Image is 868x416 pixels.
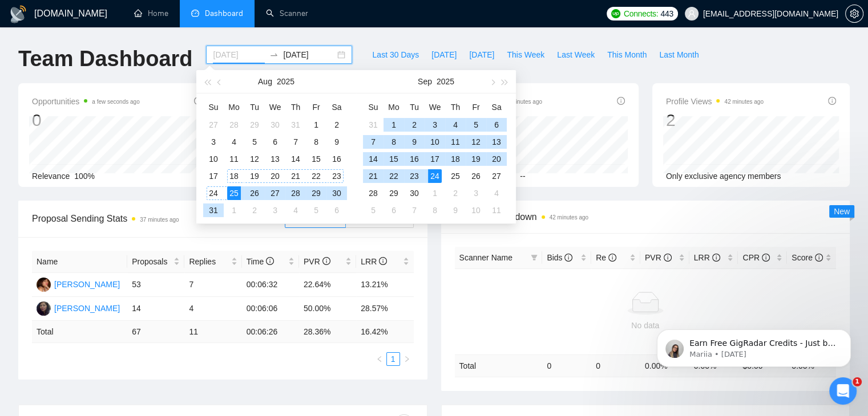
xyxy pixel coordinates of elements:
[490,186,503,200] div: 4
[289,135,302,149] div: 7
[326,202,347,219] td: 2025-09-06
[184,273,241,297] td: 7
[37,303,120,312] a: MO[PERSON_NAME]
[449,118,462,132] div: 4
[486,150,507,168] td: 2025-09-20
[455,210,837,224] span: Scanner Breakdown
[306,150,326,168] td: 2025-08-15
[285,150,306,168] td: 2025-08-14
[306,185,326,202] td: 2025-08-29
[425,168,445,185] td: 2025-09-24
[265,150,285,168] td: 2025-08-13
[309,152,323,166] div: 15
[265,133,285,150] td: 2025-08-06
[666,109,764,131] div: 2
[469,152,483,166] div: 19
[445,98,466,116] th: Th
[194,97,202,105] span: info-circle
[361,257,387,266] span: LRR
[366,118,380,132] div: 31
[306,116,326,133] td: 2025-08-01
[306,202,326,219] td: 2025-09-05
[227,135,241,149] div: 4
[564,254,572,262] span: info-circle
[404,168,425,185] td: 2025-09-23
[486,133,507,150] td: 2025-09-13
[32,172,70,181] span: Relevance
[304,257,330,266] span: PVR
[269,50,278,59] span: to
[127,251,184,273] th: Proposals
[403,356,410,362] span: right
[285,116,306,133] td: 2025-07-31
[299,297,356,321] td: 50.00%
[387,203,401,217] div: 6
[466,185,486,202] td: 2025-10-03
[244,116,265,133] td: 2025-07-29
[326,98,347,116] th: Sa
[203,185,224,202] td: 2025-08-24
[425,202,445,219] td: 2025-10-08
[387,118,401,132] div: 1
[466,202,486,219] td: 2025-10-10
[490,118,503,132] div: 6
[285,185,306,202] td: 2025-08-28
[400,352,414,366] li: Next Page
[213,48,265,61] input: Start date
[486,116,507,133] td: 2025-09-06
[404,133,425,150] td: 2025-09-09
[611,9,620,18] img: upwork-logo.png
[431,48,457,61] span: [DATE]
[466,133,486,150] td: 2025-09-12
[387,152,401,166] div: 15
[466,116,486,133] td: 2025-09-05
[54,278,120,291] div: [PERSON_NAME]
[207,118,220,132] div: 27
[455,95,542,108] span: Invitations
[437,70,454,93] button: 2025
[242,321,299,343] td: 00:06:26
[551,46,601,64] button: Last Week
[244,98,265,116] th: Tu
[37,278,51,292] img: SF
[407,169,421,183] div: 23
[486,185,507,202] td: 2025-10-04
[547,253,572,262] span: Bids
[224,133,244,150] td: 2025-08-04
[449,135,462,149] div: 11
[445,133,466,150] td: 2025-09-11
[366,135,380,149] div: 7
[383,185,404,202] td: 2025-09-29
[449,203,462,217] div: 9
[132,255,171,268] span: Proposals
[387,186,401,200] div: 29
[32,95,140,108] span: Opportunities
[428,135,442,149] div: 10
[383,168,404,185] td: 2025-09-22
[363,185,383,202] td: 2025-09-28
[203,202,224,219] td: 2025-08-31
[383,150,404,168] td: 2025-09-15
[203,116,224,133] td: 2025-07-27
[37,301,51,316] img: MO
[306,98,326,116] th: Fr
[383,98,404,116] th: Mo
[265,116,285,133] td: 2025-07-30
[445,202,466,219] td: 2025-10-09
[363,202,383,219] td: 2025-10-05
[248,118,261,132] div: 29
[645,253,672,262] span: PVR
[18,46,192,72] h1: Team Dashboard
[244,185,265,202] td: 2025-08-26
[404,185,425,202] td: 2025-09-30
[227,118,241,132] div: 28
[269,50,278,59] span: swap-right
[309,118,323,132] div: 1
[528,249,540,266] span: filter
[387,135,401,149] div: 8
[486,202,507,219] td: 2025-10-11
[550,214,588,221] time: 42 minutes ago
[227,169,241,183] div: 18
[289,203,302,217] div: 4
[266,9,308,18] a: searchScanner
